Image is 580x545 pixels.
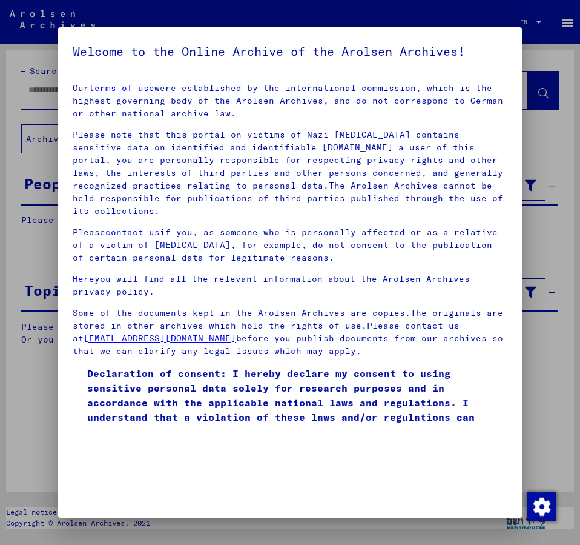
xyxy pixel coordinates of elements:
p: you will find all the relevant information about the Arolsen Archives privacy policy. [73,273,507,298]
p: Some of the documents kept in the Arolsen Archives are copies.The originals are stored in other a... [73,307,507,358]
a: [EMAIL_ADDRESS][DOMAIN_NAME] [84,333,236,344]
p: Please note that this portal on victims of Nazi [MEDICAL_DATA] contains sensitive data on identif... [73,129,507,218]
a: Here [73,273,94,284]
div: Change consent [527,492,556,521]
a: contact us [105,227,160,238]
img: Change consent [527,492,556,521]
a: terms of use [89,82,154,93]
span: Declaration of consent: I hereby declare my consent to using sensitive personal data solely for r... [87,366,507,439]
p: Please if you, as someone who is personally affected or as a relative of a victim of [MEDICAL_DAT... [73,226,507,264]
p: Our were established by the international commission, which is the highest governing body of the ... [73,82,507,120]
h5: Welcome to the Online Archive of the Arolsen Archives! [73,42,507,61]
